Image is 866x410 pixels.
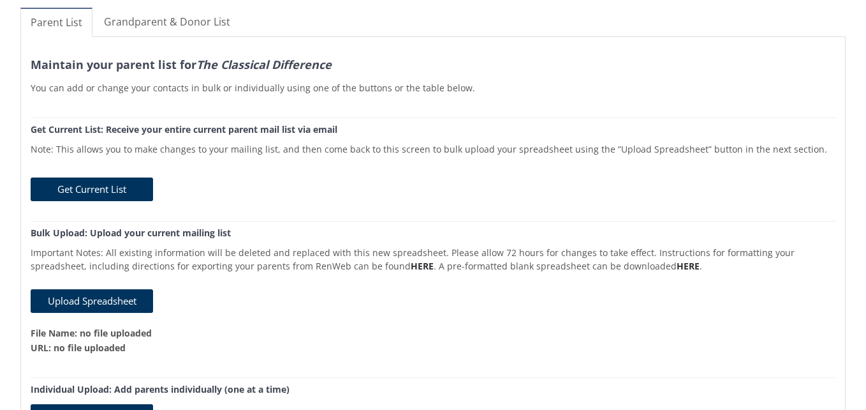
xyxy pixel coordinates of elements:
[94,8,240,36] a: Grandparent & Donor List
[31,71,835,95] p: You can add or change your contacts in bulk or individually using one of the buttons or the table...
[31,57,332,72] strong: Maintain your parent list for
[196,57,332,72] em: The Classical Difference
[20,8,92,37] a: Parent List
[31,135,835,156] p: Note: This allows you to make changes to your mailing list, and then come back to this screen to ...
[31,123,337,135] strong: Get Current List: Receive your entire current parent mail list via email
[31,289,153,313] button: Upload Spreadsheet
[31,327,152,339] strong: File Name: no file uploaded
[31,238,835,273] p: Important Notes: All existing information will be deleted and replaced with this new spreadsheet....
[411,260,434,272] a: HERE
[677,260,700,272] a: HERE
[31,342,126,354] strong: URL: no file uploaded
[31,383,290,395] strong: Individual Upload: Add parents individually (one at a time)
[31,178,153,201] button: Get Current List
[31,227,231,239] strong: Bulk Upload: Upload your current mailing list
